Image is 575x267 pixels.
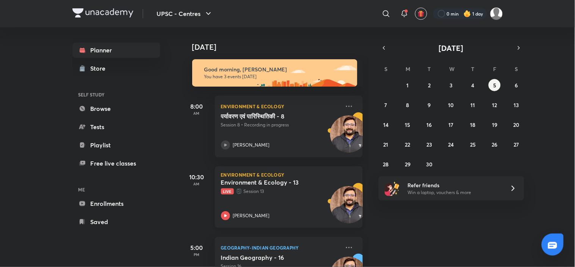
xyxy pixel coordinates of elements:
p: Session 13 [221,188,340,195]
button: September 4, 2025 [467,79,479,91]
a: Enrollments [72,196,160,211]
a: Planner [72,43,160,58]
button: September 17, 2025 [445,118,457,131]
h5: पर्यावरण एवं पारिस्थितिकी - 8 [221,112,315,120]
abbr: September 30, 2025 [426,161,433,168]
abbr: September 7, 2025 [385,101,387,109]
button: September 21, 2025 [380,138,392,150]
img: referral [385,181,400,196]
h6: Good morning, [PERSON_NAME] [204,66,351,73]
abbr: September 1, 2025 [407,82,409,89]
button: September 5, 2025 [489,79,501,91]
a: Free live classes [72,156,160,171]
button: September 11, 2025 [467,99,479,111]
button: September 9, 2025 [423,99,436,111]
button: September 10, 2025 [445,99,457,111]
button: September 30, 2025 [423,158,436,170]
p: AM [182,111,212,115]
span: [DATE] [439,43,464,53]
button: September 16, 2025 [423,118,436,131]
a: Browse [72,101,160,116]
button: avatar [415,8,427,20]
abbr: September 23, 2025 [427,141,432,148]
abbr: September 10, 2025 [448,101,454,109]
abbr: September 19, 2025 [492,121,497,128]
img: avatar [418,10,425,17]
button: September 8, 2025 [402,99,414,111]
abbr: Monday [406,65,410,73]
abbr: Saturday [515,65,518,73]
h4: [DATE] [192,43,370,52]
button: September 2, 2025 [423,79,436,91]
p: You have 3 events [DATE] [204,74,351,80]
img: Company Logo [72,8,133,17]
a: Saved [72,214,160,229]
p: Session 8 • Recording in progress [221,122,340,128]
abbr: September 26, 2025 [492,141,498,148]
abbr: September 29, 2025 [405,161,410,168]
abbr: September 11, 2025 [471,101,475,109]
abbr: September 18, 2025 [470,121,476,128]
div: Store [91,64,110,73]
abbr: September 12, 2025 [492,101,497,109]
p: [PERSON_NAME] [233,212,270,219]
abbr: September 5, 2025 [493,82,496,89]
button: September 20, 2025 [511,118,523,131]
img: morning [192,59,357,87]
button: September 15, 2025 [402,118,414,131]
button: September 12, 2025 [489,99,501,111]
h5: 5:00 [182,243,212,252]
abbr: September 25, 2025 [470,141,476,148]
abbr: September 22, 2025 [405,141,410,148]
button: September 28, 2025 [380,158,392,170]
abbr: Wednesday [449,65,454,73]
button: September 29, 2025 [402,158,414,170]
button: September 3, 2025 [445,79,457,91]
abbr: September 20, 2025 [514,121,520,128]
abbr: September 16, 2025 [427,121,432,128]
h5: 10:30 [182,172,212,182]
abbr: September 15, 2025 [405,121,410,128]
abbr: Sunday [384,65,387,73]
abbr: September 17, 2025 [449,121,454,128]
abbr: September 6, 2025 [515,82,518,89]
p: Win a laptop, vouchers & more [407,189,501,196]
h6: Refer friends [407,181,501,189]
button: September 1, 2025 [402,79,414,91]
h5: Environment & Ecology - 13 [221,179,315,186]
a: Tests [72,119,160,134]
button: [DATE] [389,43,514,53]
abbr: September 21, 2025 [384,141,389,148]
a: Company Logo [72,8,133,19]
p: [PERSON_NAME] [233,142,270,149]
p: Geography-Indian Geography [221,243,340,252]
img: streak [464,10,471,17]
button: UPSC - Centres [152,6,218,21]
button: September 22, 2025 [402,138,414,150]
abbr: September 24, 2025 [448,141,454,148]
button: September 23, 2025 [423,138,436,150]
button: September 6, 2025 [511,79,523,91]
a: Playlist [72,137,160,153]
button: September 19, 2025 [489,118,501,131]
abbr: September 2, 2025 [428,82,431,89]
button: September 7, 2025 [380,99,392,111]
p: Environment & Ecology [221,172,357,177]
button: September 25, 2025 [467,138,479,150]
h5: Indian Geography - 16 [221,254,315,261]
abbr: Friday [493,65,496,73]
h6: ME [72,183,160,196]
button: September 14, 2025 [380,118,392,131]
abbr: Tuesday [428,65,431,73]
button: September 26, 2025 [489,138,501,150]
abbr: September 9, 2025 [428,101,431,109]
abbr: Thursday [472,65,475,73]
abbr: September 4, 2025 [472,82,475,89]
abbr: September 8, 2025 [406,101,409,109]
h6: SELF STUDY [72,88,160,101]
abbr: September 28, 2025 [383,161,389,168]
button: September 27, 2025 [511,138,523,150]
span: Live [221,188,234,194]
abbr: September 13, 2025 [514,101,519,109]
abbr: September 14, 2025 [383,121,389,128]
